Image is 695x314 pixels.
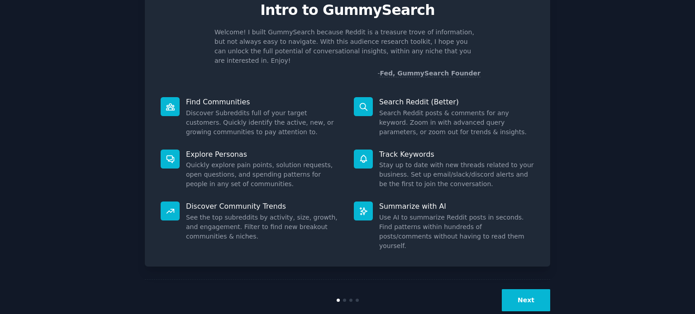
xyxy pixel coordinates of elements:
a: Fed, GummySearch Founder [380,70,481,77]
button: Next [502,289,550,311]
dd: Search Reddit posts & comments for any keyword. Zoom in with advanced query parameters, or zoom o... [379,108,534,137]
dd: Quickly explore pain points, solution requests, open questions, and spending patterns for people ... [186,160,341,189]
div: - [377,69,481,78]
p: Search Reddit (Better) [379,97,534,107]
p: Welcome! I built GummySearch because Reddit is a treasure trove of information, but not always ea... [214,28,481,66]
dd: Use AI to summarize Reddit posts in seconds. Find patterns within hundreds of posts/comments with... [379,213,534,251]
p: Intro to GummySearch [154,2,541,18]
dd: Discover Subreddits full of your target customers. Quickly identify the active, new, or growing c... [186,108,341,137]
p: Explore Personas [186,150,341,159]
dd: See the top subreddits by activity, size, growth, and engagement. Filter to find new breakout com... [186,213,341,241]
p: Summarize with AI [379,202,534,211]
p: Discover Community Trends [186,202,341,211]
p: Track Keywords [379,150,534,159]
dd: Stay up to date with new threads related to your business. Set up email/slack/discord alerts and ... [379,160,534,189]
p: Find Communities [186,97,341,107]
